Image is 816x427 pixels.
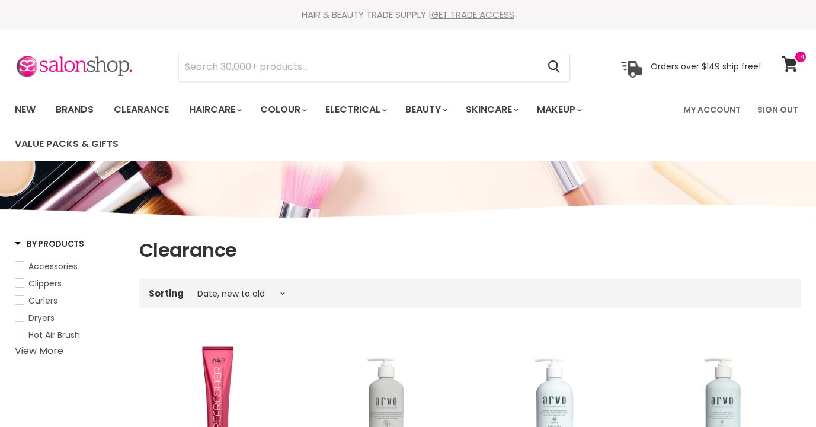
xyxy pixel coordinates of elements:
[457,97,526,122] a: Skincare
[15,238,84,250] h3: By Products
[15,277,124,290] a: Clippers
[149,288,184,298] label: Sorting
[15,260,124,273] a: Accessories
[105,97,178,122] a: Clearance
[15,329,124,342] a: Hot Air Brush
[651,61,761,72] p: Orders over $149 ship free!
[6,97,44,122] a: New
[178,53,570,81] form: Product
[15,344,63,358] a: View More
[28,278,62,289] span: Clippers
[179,53,538,81] input: Search
[6,132,127,157] a: Value Packs & Gifts
[180,97,249,122] a: Haircare
[676,97,748,122] a: My Account
[15,294,124,307] a: Curlers
[28,295,57,307] span: Curlers
[28,329,80,341] span: Hot Air Brush
[396,97,455,122] a: Beauty
[139,238,801,263] h1: Clearance
[528,97,589,122] a: Makeup
[750,97,805,122] a: Sign Out
[6,93,676,161] ul: Main menu
[47,97,103,122] a: Brands
[538,53,569,81] button: Search
[431,8,514,21] a: GET TRADE ACCESS
[15,311,124,324] a: Dryers
[316,97,394,122] a: Electrical
[28,260,78,272] span: Accessories
[28,312,55,324] span: Dryers
[251,97,314,122] a: Colour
